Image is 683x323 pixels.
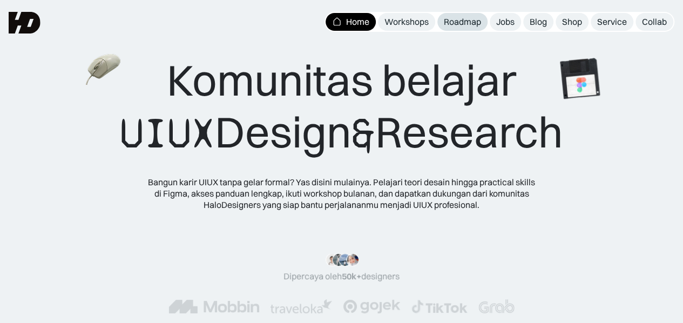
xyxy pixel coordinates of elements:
div: Blog [530,16,547,28]
a: Home [326,13,376,31]
a: Shop [556,13,589,31]
div: Komunitas belajar Design Research [120,54,563,159]
a: Service [591,13,633,31]
span: & [351,107,375,159]
div: Home [346,16,369,28]
div: Service [597,16,627,28]
div: Jobs [496,16,515,28]
div: Workshops [384,16,429,28]
div: Shop [562,16,582,28]
a: Roadmap [437,13,488,31]
span: 50k+ [342,271,361,281]
a: Workshops [378,13,435,31]
div: Dipercaya oleh designers [283,271,400,282]
span: UIUX [120,107,215,159]
div: Roadmap [444,16,481,28]
div: Collab [642,16,667,28]
a: Blog [523,13,553,31]
a: Jobs [490,13,521,31]
div: Bangun karir UIUX tanpa gelar formal? Yas disini mulainya. Pelajari teori desain hingga practical... [147,177,536,210]
a: Collab [635,13,673,31]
